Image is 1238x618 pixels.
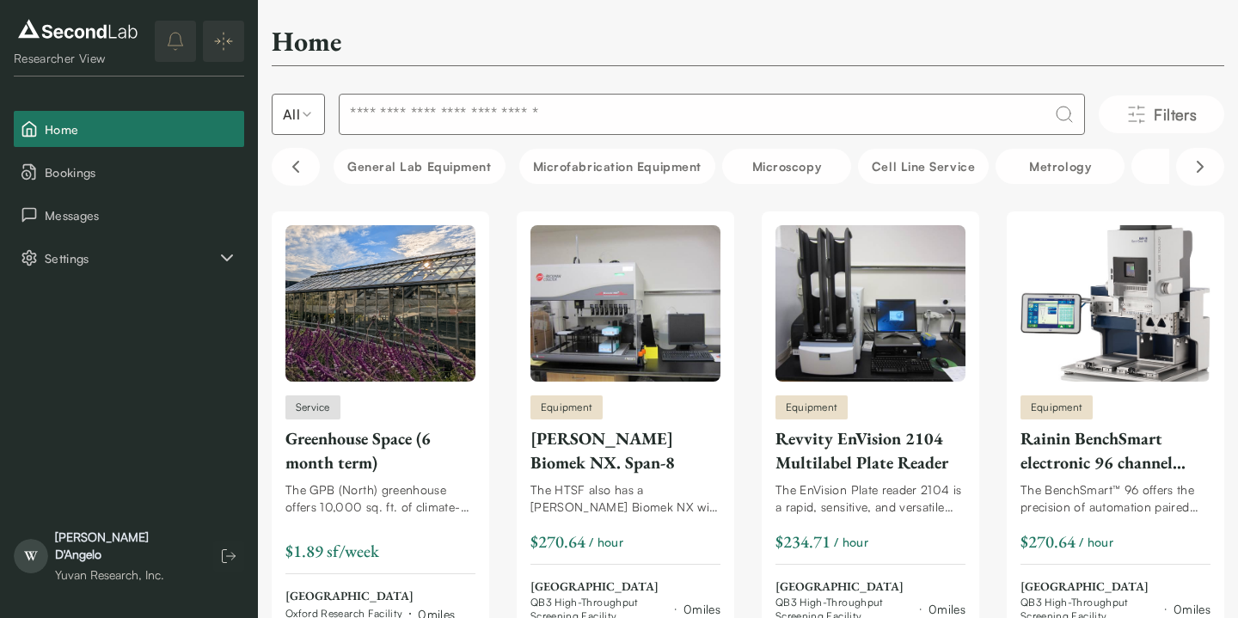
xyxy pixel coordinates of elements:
[786,400,837,415] span: Equipment
[14,240,244,276] button: Settings
[996,149,1125,184] button: Metrology
[775,578,965,596] span: [GEOGRAPHIC_DATA]
[45,206,237,224] span: Messages
[285,481,475,516] div: The GPB (North) greenhouse offers 10,000 sq. ft. of climate-controlled greenhouse space, shared h...
[775,225,965,382] img: Revvity EnVision 2104 Multilabel Plate Reader
[285,540,379,562] span: $1.89 sf/week
[272,24,341,58] h2: Home
[589,533,623,551] span: / hour
[45,249,217,267] span: Settings
[1176,148,1224,186] button: Scroll right
[1031,400,1082,415] span: Equipment
[530,481,720,516] div: The HTSF also has a [PERSON_NAME] Biomek NX with a Span-8 attachment, which means 8 independently...
[1020,578,1210,596] span: [GEOGRAPHIC_DATA]
[296,400,330,415] span: Service
[929,600,965,618] div: 0 miles
[1020,426,1210,474] div: Rainin BenchSmart electronic 96 channel pipettor
[45,120,237,138] span: Home
[1020,225,1210,382] img: Rainin BenchSmart electronic 96 channel pipettor
[272,148,320,186] button: Scroll left
[1079,533,1113,551] span: / hour
[14,240,244,276] div: Settings sub items
[1174,600,1210,618] div: 0 miles
[285,225,475,382] img: Greenhouse Space (6 month term)
[683,600,720,618] div: 0 miles
[203,21,244,62] button: Expand/Collapse sidebar
[530,225,720,382] img: Beckman-Coulter Biomek NX. Span-8
[285,588,456,605] span: [GEOGRAPHIC_DATA]
[285,426,475,474] div: Greenhouse Space (6 month term)
[530,426,720,474] div: [PERSON_NAME] Biomek NX. Span-8
[722,149,851,184] button: Microscopy
[45,163,237,181] span: Bookings
[14,111,244,147] button: Home
[541,400,592,415] span: Equipment
[1020,481,1210,516] div: The BenchSmart™ 96 offers the precision of automation paired with the speed and flexibility of ma...
[14,539,48,573] span: W
[834,533,868,551] span: / hour
[14,15,142,43] img: logo
[775,481,965,516] div: The EnVision Plate reader 2104 is a rapid, sensitive, and versatile multi-use plate reader that a...
[775,529,830,554] div: $234.71
[1154,102,1197,126] span: Filters
[530,529,585,554] div: $270.64
[14,50,142,67] div: Researcher View
[55,566,196,584] div: Yuvan Research, Inc.
[213,541,244,572] button: Log out
[1020,529,1076,554] div: $270.64
[530,578,720,596] span: [GEOGRAPHIC_DATA]
[14,154,244,190] button: Bookings
[1099,95,1224,133] button: Filters
[858,149,989,184] button: Cell line service
[155,21,196,62] button: notifications
[14,197,244,233] button: Messages
[775,426,965,474] div: Revvity EnVision 2104 Multilabel Plate Reader
[272,94,325,135] button: Select listing type
[55,529,196,563] div: [PERSON_NAME] D'Angelo
[334,149,506,184] button: General Lab equipment
[519,149,715,184] button: Microfabrication Equipment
